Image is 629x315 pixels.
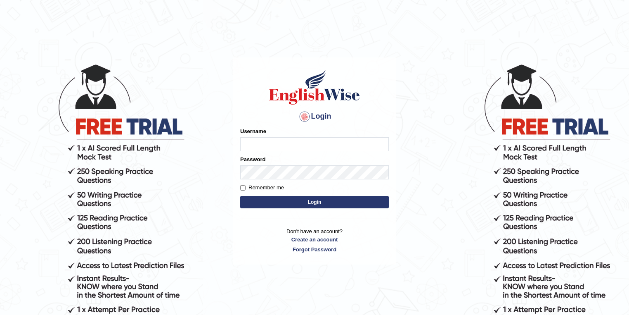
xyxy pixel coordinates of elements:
[240,155,265,163] label: Password
[240,185,246,191] input: Remember me
[240,227,389,253] p: Don't have an account?
[240,236,389,243] a: Create an account
[240,127,266,135] label: Username
[240,196,389,208] button: Login
[240,184,284,192] label: Remember me
[267,69,362,106] img: Logo of English Wise sign in for intelligent practice with AI
[240,110,389,123] h4: Login
[240,246,389,253] a: Forgot Password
